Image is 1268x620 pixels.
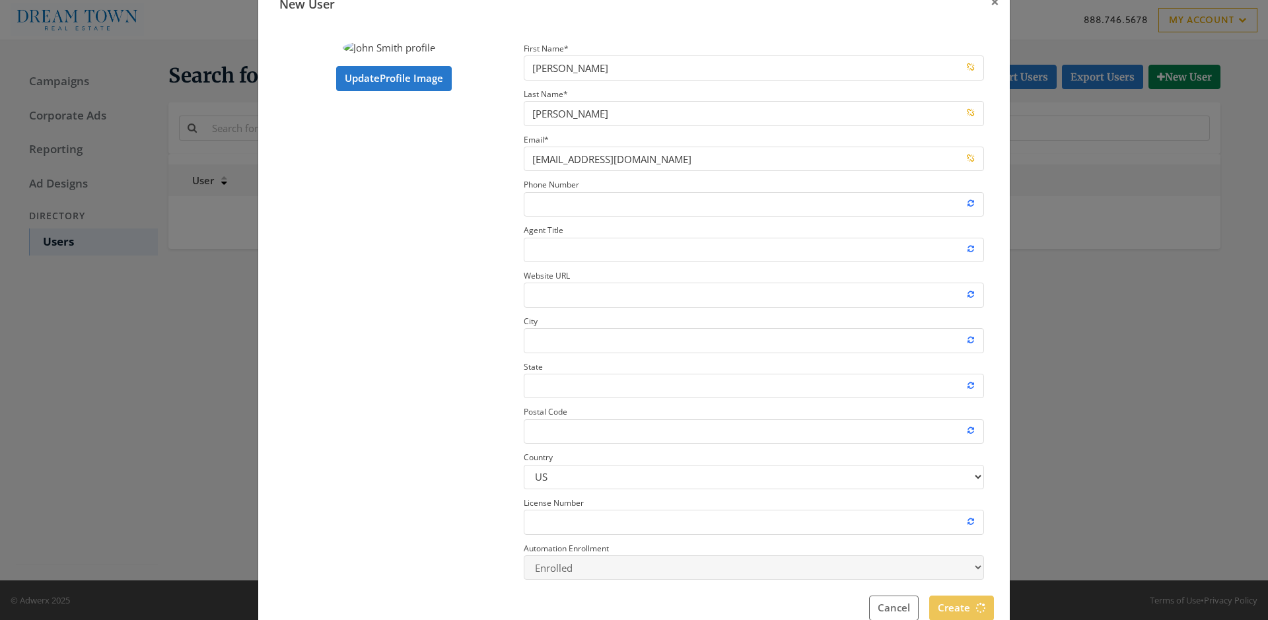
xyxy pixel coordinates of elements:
[524,419,984,444] input: Postal Code
[524,192,984,217] input: Phone Number
[524,452,553,463] small: Country
[524,555,984,580] select: Automation Enrollment
[524,406,567,417] small: Postal Code
[343,40,435,55] img: John Smith profile
[524,465,984,489] select: Country
[869,596,919,620] button: Cancel
[524,43,569,54] small: First Name *
[524,101,984,125] input: Last Name*
[524,179,579,190] small: Phone Number
[524,134,549,145] small: Email *
[524,88,568,100] small: Last Name *
[524,374,984,398] input: State
[524,147,984,171] input: Email*
[524,510,984,534] input: License Number
[524,361,543,372] small: State
[524,270,570,281] small: Website URL
[336,66,452,90] label: Update Profile Image
[524,328,984,353] input: City
[524,283,984,307] input: Website URL
[524,497,584,508] small: License Number
[524,55,984,80] input: First Name*
[524,238,984,262] input: Agent Title
[524,543,609,554] small: Automation Enrollment
[524,224,563,236] small: Agent Title
[524,316,538,327] small: City
[929,596,994,620] button: Create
